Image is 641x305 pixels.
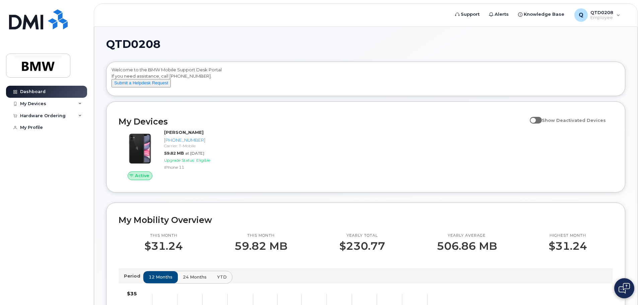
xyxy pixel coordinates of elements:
p: $31.24 [144,240,183,252]
span: 59.82 MB [164,151,184,156]
p: $230.77 [339,240,385,252]
h2: My Mobility Overview [119,215,613,225]
p: 506.86 MB [437,240,497,252]
div: Welcome to the BMW Mobile Support Desk Portal If you need assistance, call [PHONE_NUMBER]. [112,67,620,93]
div: [PHONE_NUMBER] [164,137,233,143]
span: YTD [217,274,227,280]
span: Eligible [196,158,210,163]
p: This month [144,233,183,238]
p: Highest month [549,233,587,238]
strong: [PERSON_NAME] [164,130,204,135]
div: iPhone 11 [164,164,233,170]
span: QTD0208 [106,39,160,49]
input: Show Deactivated Devices [530,114,535,119]
div: Carrier: T-Mobile [164,143,233,149]
tspan: $35 [127,291,137,297]
span: 24 months [183,274,207,280]
a: Submit a Helpdesk Request [112,80,171,85]
a: Active[PERSON_NAME][PHONE_NUMBER]Carrier: T-Mobile59.82 MBat [DATE]Upgrade Status:EligibleiPhone 11 [119,129,236,180]
p: This month [234,233,287,238]
p: 59.82 MB [234,240,287,252]
span: at [DATE] [185,151,204,156]
p: Period [124,273,143,279]
button: Submit a Helpdesk Request [112,79,171,87]
p: Yearly average [437,233,497,238]
p: $31.24 [549,240,587,252]
img: iPhone_11.jpg [124,133,156,165]
span: Active [135,172,149,179]
span: Show Deactivated Devices [542,118,606,123]
h2: My Devices [119,117,526,127]
span: Upgrade Status: [164,158,195,163]
p: Yearly total [339,233,385,238]
img: Open chat [619,283,630,294]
